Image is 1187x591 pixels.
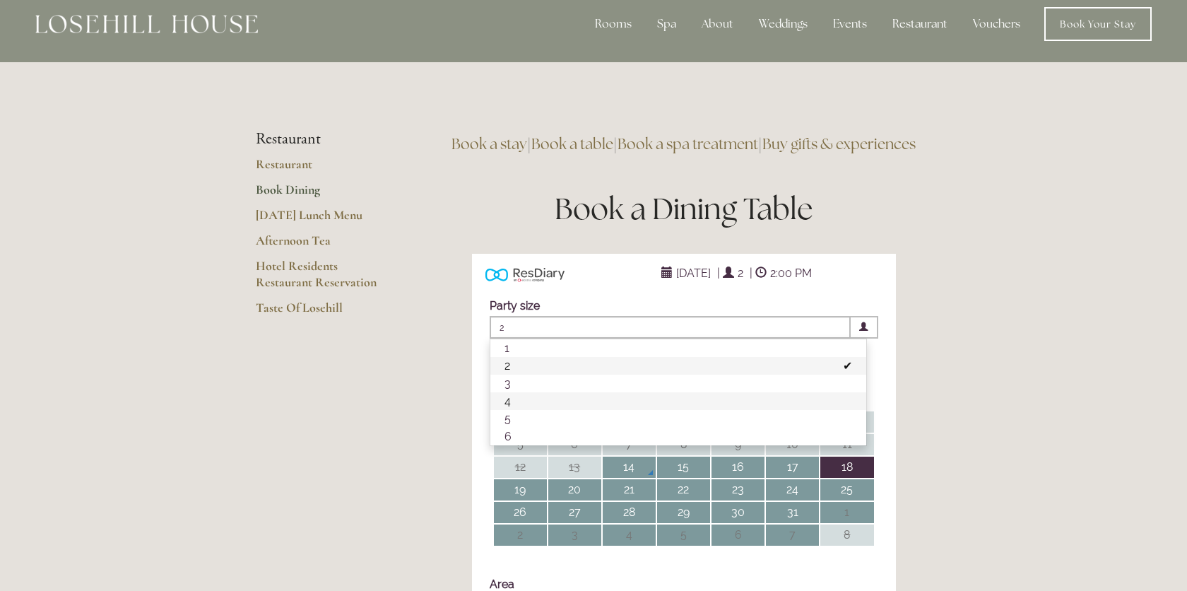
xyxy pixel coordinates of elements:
[436,188,931,230] h1: Book a Dining Table
[766,479,819,501] td: 24
[717,267,720,280] span: |
[490,392,866,410] li: 4
[485,264,565,285] img: Powered by ResDiary
[820,479,873,501] td: 25
[256,300,391,325] a: Taste Of Losehill
[548,457,601,478] td: 13
[494,479,547,501] td: 19
[548,502,601,523] td: 27
[490,578,514,591] label: Area
[256,156,391,182] a: Restaurant
[531,134,613,153] a: Book a table
[603,457,656,478] td: 14
[762,134,916,153] a: Buy gifts & experiences
[820,457,873,478] td: 18
[584,10,643,38] div: Rooms
[494,525,547,546] td: 2
[734,263,747,283] span: 2
[548,479,601,501] td: 20
[820,502,873,523] td: 1
[766,525,819,546] td: 7
[673,263,714,283] span: [DATE]
[256,207,391,233] a: [DATE] Lunch Menu
[1044,7,1152,41] a: Book Your Stay
[766,502,819,523] td: 31
[820,525,873,546] td: 8
[256,233,391,258] a: Afternoon Tea
[881,10,959,38] div: Restaurant
[490,299,540,312] label: Party size
[962,10,1032,38] a: Vouchers
[766,457,819,478] td: 17
[256,130,391,148] li: Restaurant
[711,457,764,478] td: 16
[256,182,391,207] a: Book Dining
[657,479,710,501] td: 22
[494,502,547,523] td: 26
[750,267,752,280] span: |
[436,130,931,158] h3: | | |
[35,15,258,33] img: Losehill House
[657,525,710,546] td: 5
[490,375,866,392] li: 3
[748,10,819,38] div: Weddings
[490,428,866,445] li: 6
[451,134,527,153] a: Book a stay
[711,502,764,523] td: 30
[646,10,687,38] div: Spa
[603,502,656,523] td: 28
[490,339,866,357] li: 1
[711,525,764,546] td: 6
[256,258,391,300] a: Hotel Residents Restaurant Reservation
[603,525,656,546] td: 4
[690,10,745,38] div: About
[490,316,851,339] span: 2
[490,357,866,375] li: 2
[822,10,878,38] div: Events
[494,457,547,478] td: 12
[618,134,758,153] a: Book a spa treatment
[711,479,764,501] td: 23
[490,410,866,428] li: 5
[548,525,601,546] td: 3
[603,479,656,501] td: 21
[767,263,815,283] span: 2:00 PM
[657,457,710,478] td: 15
[657,502,710,523] td: 29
